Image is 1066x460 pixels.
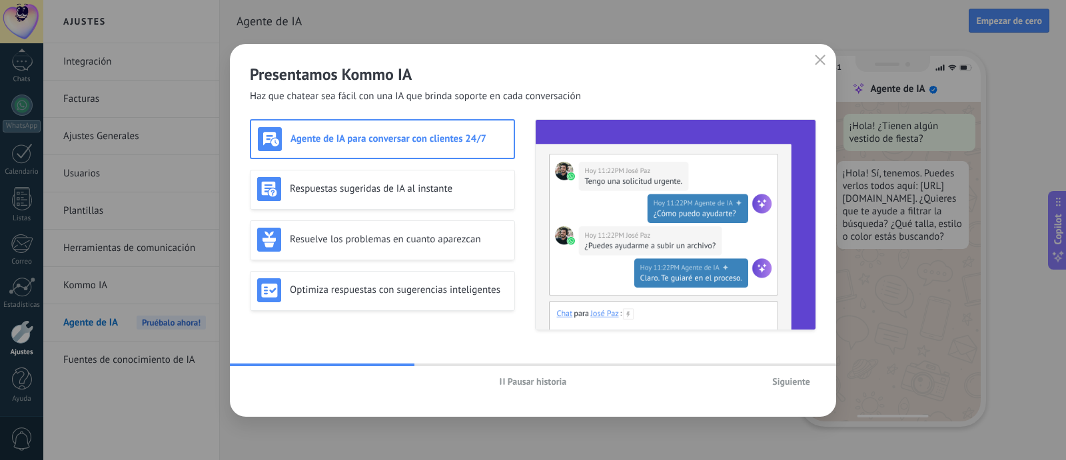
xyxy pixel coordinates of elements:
[290,233,508,246] h3: Resuelve los problemas en cuanto aparezcan
[250,90,581,103] span: Haz que chatear sea fácil con una IA que brinda soporte en cada conversación
[494,371,573,391] button: Pausar historia
[290,284,508,296] h3: Optimiza respuestas con sugerencias inteligentes
[508,377,567,386] span: Pausar historia
[290,132,507,145] h3: Agente de IA para conversar con clientes 24/7
[250,64,816,85] h2: Presentamos Kommo IA
[290,182,508,195] h3: Respuestas sugeridas de IA al instante
[772,377,810,386] span: Siguiente
[766,371,816,391] button: Siguiente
